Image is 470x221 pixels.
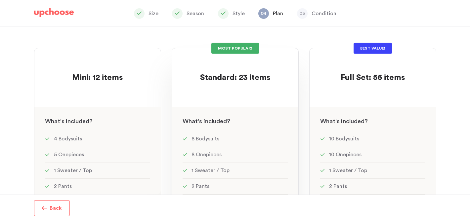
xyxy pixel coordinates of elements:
div: MOST POPULAR! [211,43,259,54]
p: Style [233,10,245,18]
span: ? [89,118,93,124]
span: ? [227,118,230,124]
li: 2 Pants [45,178,150,194]
span: ? [364,118,368,124]
div: hat's included [310,107,436,131]
p: Size [149,10,158,18]
li: 4 Bodysuits [45,131,150,147]
li: 1 Sweater / Top [183,163,288,178]
li: 5 Onepieces [45,147,150,163]
li: 2 Pants [320,178,425,194]
img: UpChoose [34,8,74,17]
div: BEST VALUE! [354,43,392,54]
p: Back [50,204,62,212]
li: 2 Pants [183,178,288,194]
span: 05 [297,8,308,19]
li: 8 Onepieces [183,147,288,163]
p: Season [187,10,204,18]
p: Condition [312,10,336,18]
li: 1 Sweater / Top [45,163,150,178]
button: Back [34,200,70,216]
span: 04 [258,8,269,19]
span: W [320,118,326,124]
li: 1 Sweater / Top [320,163,425,178]
div: hat's included [172,107,298,131]
span: W [183,118,189,124]
div: hat's included [34,107,161,131]
span: Mini: 12 items [72,74,123,82]
li: 8 Bodysuits [183,131,288,147]
span: Full Set: 56 items [341,74,405,82]
p: Plan [273,10,283,18]
li: 10 Bodysuits [320,131,425,147]
li: 1 Hat [183,194,288,210]
span: W [45,118,51,124]
a: UpChoose [34,8,74,20]
span: Standard: 23 items [200,74,270,82]
li: 10 Onepieces [320,147,425,163]
li: 2 Hats [320,194,425,210]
